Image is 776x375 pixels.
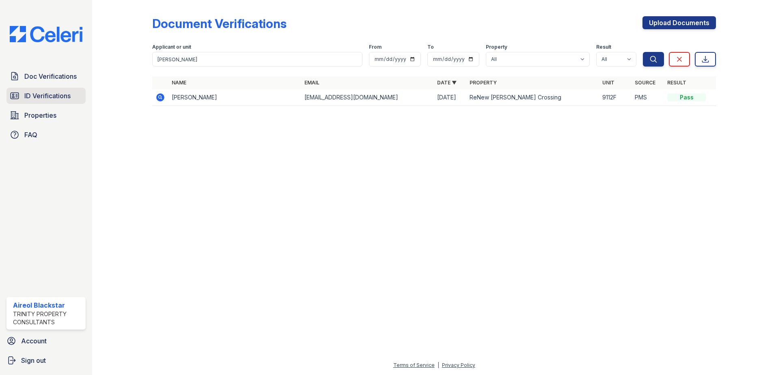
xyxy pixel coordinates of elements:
img: CE_Logo_Blue-a8612792a0a2168367f1c8372b55b34899dd931a85d93a1a3d3e32e68fde9ad4.png [3,26,89,42]
div: Aireol Blackstar [13,300,82,310]
div: Document Verifications [152,16,287,31]
a: Date ▼ [437,80,457,86]
a: FAQ [6,127,86,143]
div: Pass [667,93,706,101]
td: 9112F [599,89,632,106]
a: Upload Documents [642,16,716,29]
span: ID Verifications [24,91,71,101]
label: Applicant or unit [152,44,191,50]
td: [DATE] [434,89,466,106]
input: Search by name, email, or unit number [152,52,362,67]
a: Source [635,80,655,86]
label: Property [486,44,507,50]
span: Sign out [21,356,46,365]
a: Property [470,80,497,86]
a: Doc Verifications [6,68,86,84]
a: ID Verifications [6,88,86,104]
td: ReNew [PERSON_NAME] Crossing [466,89,599,106]
span: Doc Verifications [24,71,77,81]
span: FAQ [24,130,37,140]
span: Account [21,336,47,346]
a: Terms of Service [393,362,435,368]
a: Email [304,80,319,86]
a: Name [172,80,186,86]
div: Trinity Property Consultants [13,310,82,326]
td: [PERSON_NAME] [168,89,301,106]
label: To [427,44,434,50]
td: PMS [632,89,664,106]
a: Sign out [3,352,89,369]
a: Privacy Policy [442,362,475,368]
div: | [438,362,439,368]
a: Unit [602,80,614,86]
span: Properties [24,110,56,120]
td: [EMAIL_ADDRESS][DOMAIN_NAME] [301,89,434,106]
a: Result [667,80,686,86]
label: From [369,44,382,50]
label: Result [596,44,611,50]
a: Account [3,333,89,349]
a: Properties [6,107,86,123]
